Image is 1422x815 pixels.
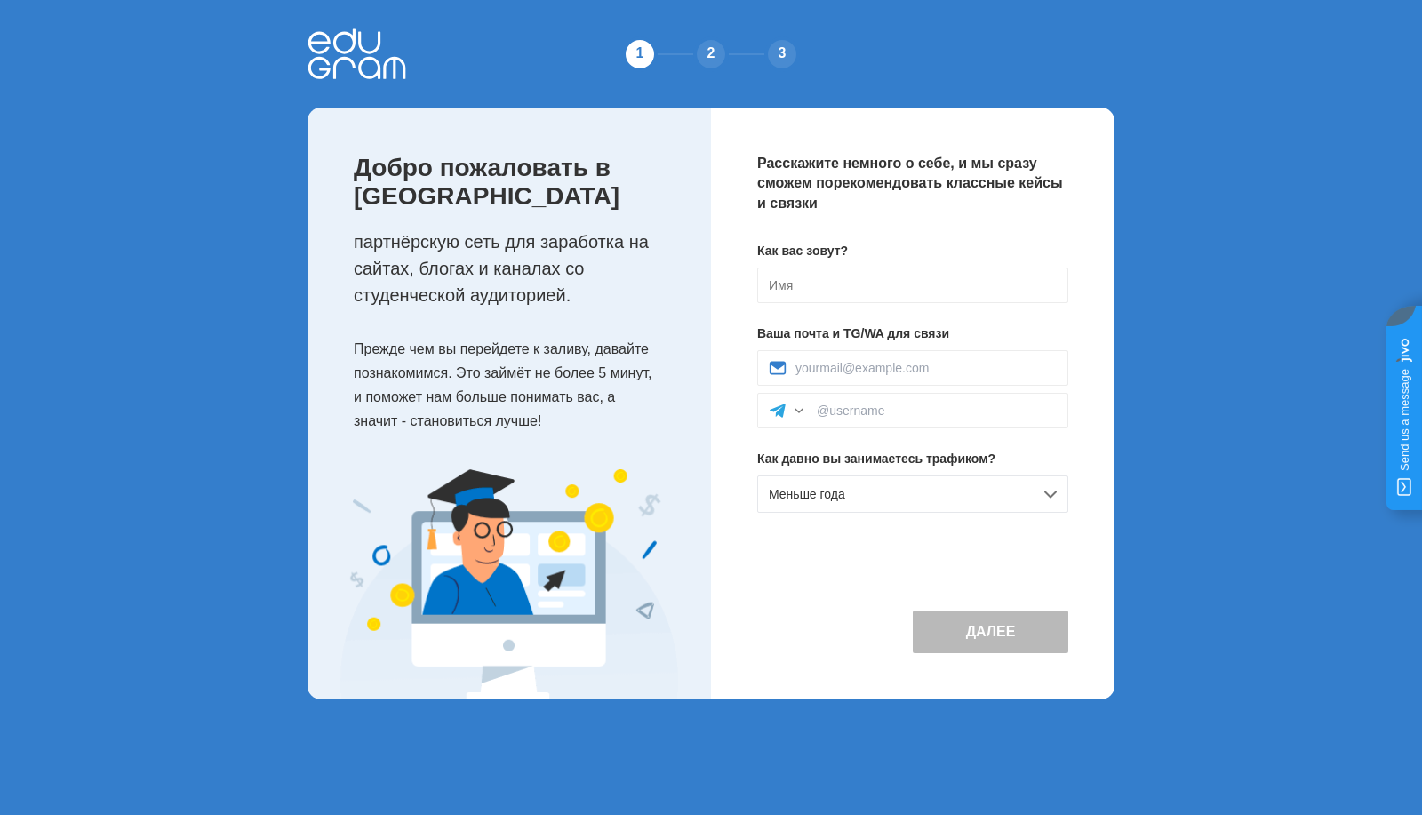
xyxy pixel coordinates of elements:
p: Прежде чем вы перейдете к заливу, давайте познакомимся. Это займёт не более 5 минут, и поможет на... [354,337,675,434]
input: @username [817,404,1057,418]
p: Как давно вы занимаетесь трафиком? [757,450,1068,468]
input: yourmail@example.com [795,361,1057,375]
img: Expert Image [340,469,678,699]
div: 2 [693,36,729,72]
button: Далее [913,611,1068,653]
div: 3 [764,36,800,72]
p: партнёрскую сеть для заработка на сайтах, блогах и каналах со студенческой аудиторией. [354,228,675,308]
div: 1 [622,36,658,72]
p: Расскажите немного о себе, и мы сразу сможем порекомендовать классные кейсы и связки [757,154,1068,213]
p: Как вас зовут? [757,242,1068,260]
p: Ваша почта и TG/WA для связи [757,324,1068,343]
input: Имя [757,268,1068,303]
span: Меньше года [769,487,845,501]
p: Добро пожаловать в [GEOGRAPHIC_DATA] [354,154,675,211]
